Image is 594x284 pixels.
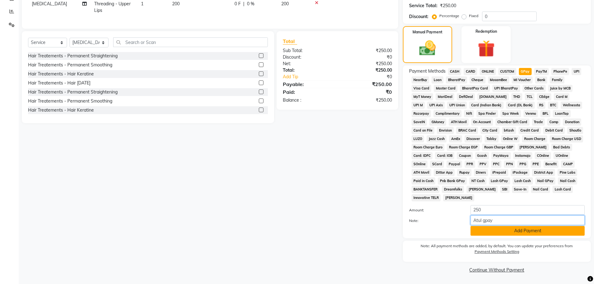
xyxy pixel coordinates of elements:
span: District App [532,169,555,176]
span: UPI M [412,102,425,109]
span: Chamber Gift Card [495,118,529,126]
span: Master Card [434,85,457,92]
span: PhonePe [551,68,569,75]
span: Innovative TELR [412,194,441,201]
div: Sub Total: [278,47,337,54]
span: MI Voucher [512,76,533,84]
span: Card: IDFC [412,152,433,159]
div: ₹250.00 [337,97,397,103]
label: Amount: [404,207,466,213]
span: CEdge [537,93,551,100]
span: Lash GPay [489,177,510,185]
div: Hair Treatements - Permanent Smoothing [28,62,112,68]
span: GMoney [429,118,446,126]
label: Note: All payment methods are added, by default. You can update your preferences from [409,243,585,257]
label: Percentage [439,13,459,19]
div: Hair Treatements - Hair Keratine [28,71,94,77]
div: Hair Treatements - Permanent Straightening [28,89,118,95]
span: Other Cards [523,85,546,92]
div: Hair Treatements - Permanent Straightening [28,53,118,59]
span: LUZO [412,135,424,142]
span: Threading - Upper Lips [94,1,131,13]
span: UPI [572,68,581,75]
span: Venmo [524,110,538,117]
span: Paypal [447,161,462,168]
span: iPackage [511,169,530,176]
span: Card on File [412,127,435,134]
div: Balance : [278,97,337,103]
span: Diners [474,169,488,176]
span: UOnline [553,152,570,159]
div: Hair Treatements - Permanent Smoothing [28,98,112,104]
input: Amount [471,205,585,215]
div: Net: [278,60,337,67]
span: Online W [501,135,520,142]
span: NearBuy [412,76,429,84]
span: Wellnessta [561,102,582,109]
span: 0 F [234,1,241,7]
span: [PERSON_NAME] [443,194,474,201]
span: Card (DL Bank) [506,102,535,109]
span: Visa Card [412,85,432,92]
span: MyT Money [412,93,433,100]
span: UPI Axis [427,102,445,109]
span: Tabby [485,135,499,142]
span: Coupon [457,152,473,159]
div: ₹250.00 [440,2,456,9]
span: BFL [540,110,550,117]
span: Nail Card [531,186,550,193]
span: Bank [535,76,547,84]
span: Save-In [512,186,529,193]
span: Juice by MCB [548,85,573,92]
div: Discount: [278,54,337,60]
span: Spa Finder [476,110,498,117]
span: Discover [465,135,482,142]
span: THD [511,93,522,100]
div: ₹250.00 [337,80,397,88]
span: PayTM [534,68,549,75]
label: Note: [404,218,466,224]
span: MosamBee [488,76,509,84]
span: On Account [471,118,493,126]
div: ₹0 [337,54,397,60]
span: Dreamfolks [442,186,464,193]
div: ₹250.00 [337,67,397,74]
span: Payment Methods [409,68,446,75]
span: Card (Indian Bank) [469,102,504,109]
span: Razorpay [412,110,431,117]
span: Complimentary [433,110,461,117]
span: Spa Week [500,110,521,117]
span: UPI Union [447,102,467,109]
span: Card M [554,93,569,100]
span: PayMaya [491,152,511,159]
span: Shoutlo [567,127,583,134]
span: Family [550,76,564,84]
div: Payable: [278,80,337,88]
span: SBI [500,186,509,193]
input: Add Note [471,215,585,225]
label: Fixed [469,13,478,19]
span: BharatPay [446,76,467,84]
span: [PERSON_NAME] [466,186,498,193]
div: Total: [278,67,337,74]
span: [DOMAIN_NAME] [477,93,509,100]
span: Envision [437,127,454,134]
span: ATH Movil [412,169,432,176]
span: PPE [531,161,541,168]
span: COnline [535,152,551,159]
span: Debit Card [543,127,565,134]
span: Nail Cash [558,177,577,185]
span: Comp [547,118,560,126]
span: BRAC Card [456,127,478,134]
span: 200 [281,1,289,7]
span: [PERSON_NAME] [518,144,549,151]
input: Search or Scan [113,37,268,47]
span: Credit Card [519,127,541,134]
span: BTC [548,102,558,109]
div: Service Total: [409,2,437,9]
span: City Card [481,127,500,134]
span: Dittor App [434,169,455,176]
span: iPrepaid [490,169,508,176]
span: LoanTap [553,110,571,117]
span: BANKTANSFER [412,186,440,193]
